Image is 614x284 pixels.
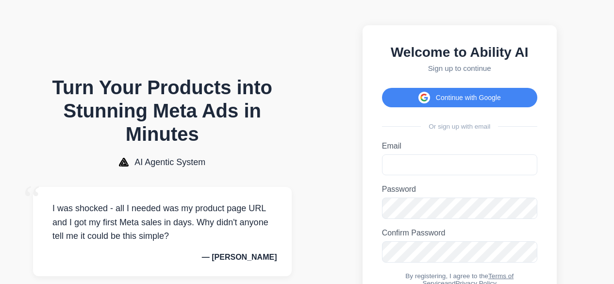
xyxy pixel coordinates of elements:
[382,123,537,130] div: Or sign up with email
[382,45,537,60] h2: Welcome to Ability AI
[382,64,537,72] p: Sign up to continue
[382,142,537,150] label: Email
[48,253,277,262] p: — [PERSON_NAME]
[23,177,41,221] span: “
[33,76,292,146] h1: Turn Your Products into Stunning Meta Ads in Minutes
[382,185,537,194] label: Password
[382,229,537,237] label: Confirm Password
[382,88,537,107] button: Continue with Google
[134,157,205,167] span: AI Agentic System
[119,158,129,167] img: AI Agentic System Logo
[48,201,277,243] p: I was shocked - all I needed was my product page URL and I got my first Meta sales in days. Why d...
